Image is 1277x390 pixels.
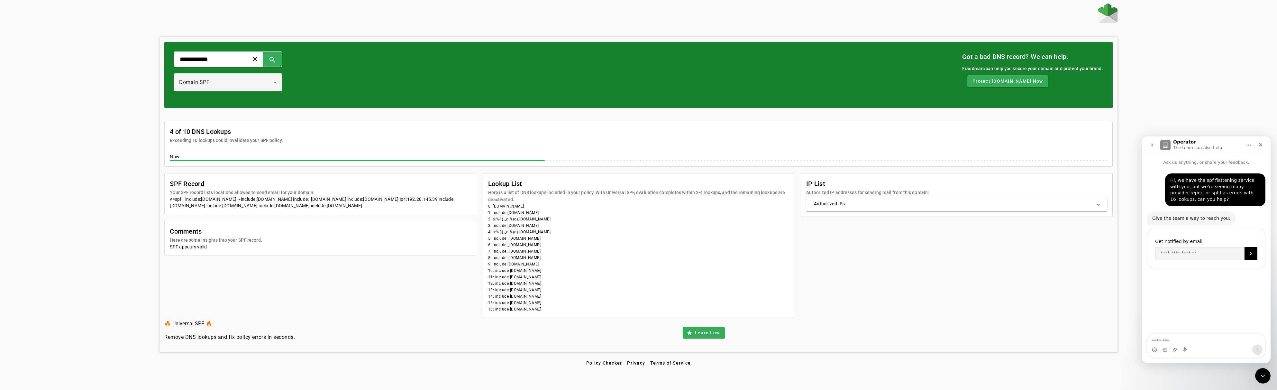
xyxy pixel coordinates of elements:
[814,200,1091,207] mat-panel-title: Authorized IPs
[1098,3,1117,24] a: Home
[488,274,789,280] li: 11: include:[DOMAIN_NAME]
[488,179,789,189] mat-card-title: Lookup List
[170,237,262,244] mat-card-subtitle: Here are some insights into your SPF record.
[683,327,725,339] button: Learn how
[488,229,789,235] li: 4: a:%{i}._o.%{o}.[DOMAIN_NAME]
[650,360,691,366] span: Terms of Service
[488,235,789,242] li: 5: include:_[DOMAIN_NAME]
[488,280,789,287] li: 12: include:[DOMAIN_NAME]
[488,293,789,300] li: 14: include:[DOMAIN_NAME]
[488,287,789,293] li: 13: include:[DOMAIN_NAME]
[586,360,622,366] span: Policy Checker
[972,78,1043,84] span: Protect [DOMAIN_NAME] Now
[1255,368,1271,384] iframe: Intercom live chat
[170,196,470,209] div: v=spf1 include:[DOMAIN_NAME] ~include:[DOMAIN_NAME] include:_[DOMAIN_NAME] include:[DOMAIN_NAME] ...
[488,216,789,222] li: 2: a:%{i}._o.%{o}.[DOMAIN_NAME]
[170,137,283,144] mat-card-subtitle: Exceeding 10 lookups could invalidate your SPF policy.
[488,189,789,203] mat-card-subtitle: Here is a list of DNS lookups included in your policy. With Universal SPF, evaluation completes w...
[170,189,315,196] mat-card-subtitle: Your SPF record lists locations allowed to send email for your domain.
[170,226,262,237] mat-card-title: Comments
[488,209,789,216] li: 1: include:[DOMAIN_NAME]
[806,189,929,196] mat-card-subtitle: Authorized IP addresses for sending mail from this domain:
[584,357,625,369] button: Policy Checker
[806,196,1107,211] mat-expansion-panel-header: Authorized IPs
[488,203,789,209] li: 0: [DOMAIN_NAME]
[962,65,1103,72] div: Fraudmarc can help you secure your domain and protect your brand.
[488,248,789,255] li: 7: include:_[DOMAIN_NAME]
[625,357,648,369] button: Privacy
[967,75,1048,87] button: Protect [DOMAIN_NAME] Now
[170,179,315,189] mat-card-title: SPF Record
[170,153,1107,161] div: Now:
[962,51,1103,62] mat-card-title: Got a bad DNS record? We can help.
[164,319,295,328] h3: 🔥 Universal SPF 🔥
[695,330,720,336] span: Learn how
[488,300,789,306] li: 15: include:[DOMAIN_NAME]
[1142,136,1271,363] iframe: Intercom live chat
[170,126,283,137] mat-card-title: 4 of 10 DNS Lookups
[488,222,789,229] li: 3: include:[DOMAIN_NAME]
[488,261,789,267] li: 9: include:[DOMAIN_NAME]
[170,244,470,250] div: SPF appears valid
[164,333,295,341] h4: Remove DNS lookups and fix policy errors in seconds.
[488,242,789,248] li: 6: include:_[DOMAIN_NAME]
[488,267,789,274] li: 10: include:[DOMAIN_NAME]
[488,255,789,261] li: 8: include:_[DOMAIN_NAME]
[806,179,929,189] mat-card-title: IP List
[648,357,693,369] button: Terms of Service
[627,360,645,366] span: Privacy
[488,306,789,312] li: 16: include:[DOMAIN_NAME]
[179,79,209,85] span: Domain SPF
[1098,3,1117,23] img: Fraudmarc Logo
